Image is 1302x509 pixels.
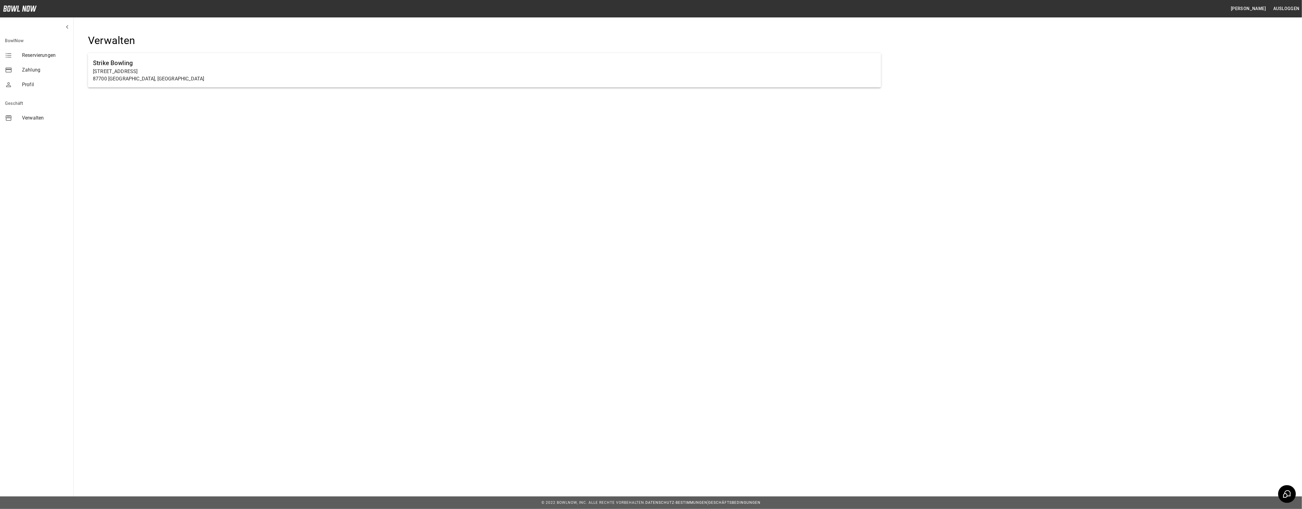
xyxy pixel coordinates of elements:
[541,500,645,505] span: © 2022 BowlNow, Inc. Alle Rechte vorbehalten.
[1271,3,1302,14] button: Ausloggen
[22,52,68,59] span: Reservierungen
[88,34,881,47] h4: Verwalten
[22,81,68,88] span: Profil
[3,6,37,12] img: logo
[1228,3,1268,14] button: [PERSON_NAME]
[22,66,68,74] span: Zahlung
[93,68,876,75] p: [STREET_ADDRESS]
[93,75,876,83] p: 87700 [GEOGRAPHIC_DATA], [GEOGRAPHIC_DATA]
[708,500,761,505] a: Geschäftsbedingungen
[93,58,876,68] h6: Strike Bowling
[22,114,68,122] span: Verwalten
[645,500,707,505] a: Datenschutz-Bestimmungen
